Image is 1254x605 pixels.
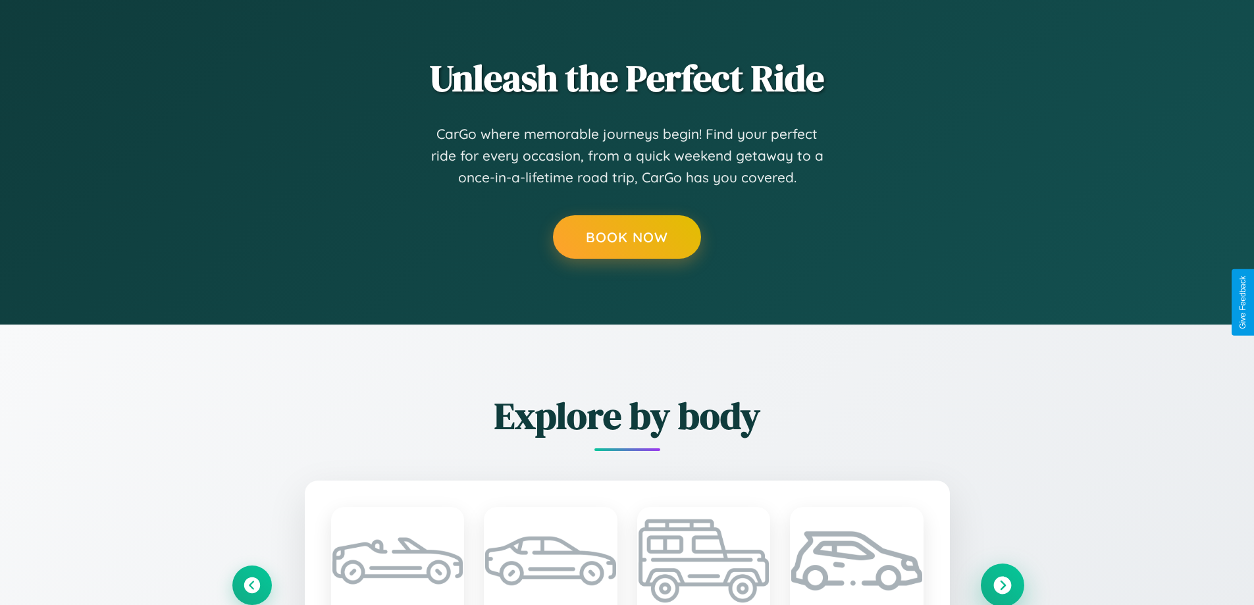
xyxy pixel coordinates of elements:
[232,390,1022,441] h2: Explore by body
[553,215,701,259] button: Book Now
[430,123,825,189] p: CarGo where memorable journeys begin! Find your perfect ride for every occasion, from a quick wee...
[1238,276,1247,329] div: Give Feedback
[232,53,1022,103] h2: Unleash the Perfect Ride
